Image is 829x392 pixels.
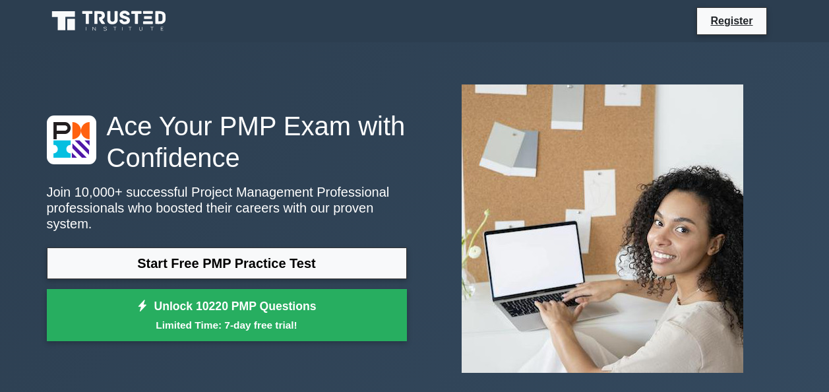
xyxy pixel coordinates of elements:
h1: Ace Your PMP Exam with Confidence [47,110,407,174]
a: Unlock 10220 PMP QuestionsLimited Time: 7-day free trial! [47,289,407,342]
a: Start Free PMP Practice Test [47,247,407,279]
small: Limited Time: 7-day free trial! [63,317,390,333]
a: Register [702,13,760,29]
p: Join 10,000+ successful Project Management Professional professionals who boosted their careers w... [47,184,407,232]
